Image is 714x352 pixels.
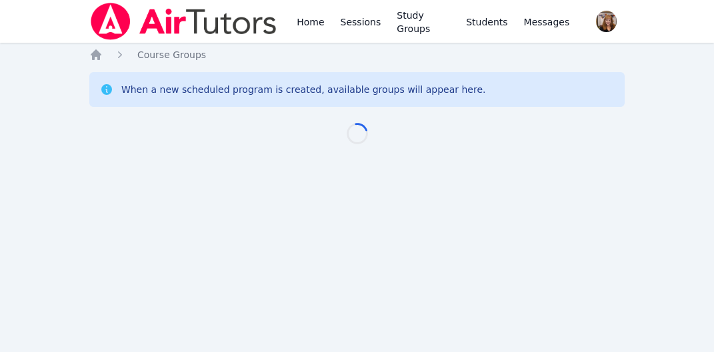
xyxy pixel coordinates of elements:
span: Messages [524,15,570,29]
div: When a new scheduled program is created, available groups will appear here. [121,83,486,96]
nav: Breadcrumb [89,48,625,61]
img: Air Tutors [89,3,278,40]
a: Course Groups [137,48,206,61]
span: Course Groups [137,49,206,60]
